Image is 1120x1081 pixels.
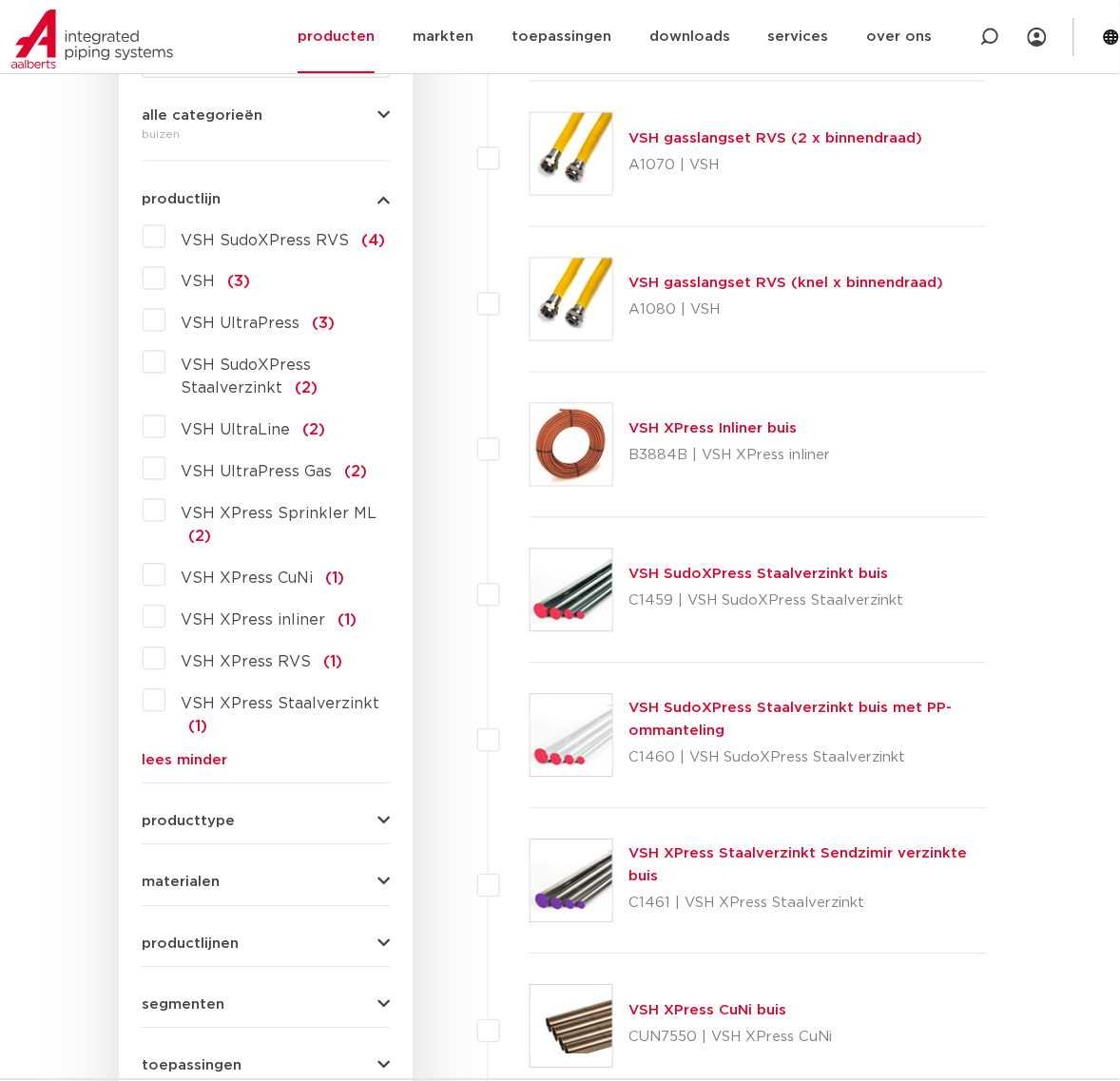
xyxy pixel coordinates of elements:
[188,720,207,735] span: (1)
[312,317,335,332] span: (3)
[628,441,830,472] p: B3884B | VSH XPress inliner
[142,108,390,123] button: alle categorieën
[531,550,612,631] img: Thumbnail for VSH SudoXPress Staalverzinkt buis
[531,840,612,922] img: Thumbnail for VSH XPress Staalverzinkt Sendzimir verzinkte buis
[181,571,313,587] span: VSH XPress CuNi
[142,192,390,206] button: productlijn
[142,108,262,123] span: alle categorieën
[181,233,349,248] span: VSH SudoXPress RVS
[142,1059,390,1073] button: toepassingen
[531,695,612,777] img: Thumbnail for VSH SudoXPress Staalverzinkt buis met PP-ommanteling
[142,754,390,768] a: lees minder
[338,613,357,628] span: (1)
[142,998,224,1013] span: segmenten
[188,530,211,545] span: (2)
[628,150,922,181] p: A1070 | VSH
[628,296,943,326] p: A1080 | VSH
[302,423,325,438] span: (2)
[142,937,390,952] button: productlijnen
[628,1004,786,1018] a: VSH XPress CuNi buis
[142,876,390,890] button: materialen
[181,423,290,438] span: VSH UltraLine
[361,233,385,248] span: (4)
[344,465,367,480] span: (2)
[181,507,377,522] span: VSH XPress Sprinkler ML
[531,113,612,195] img: Thumbnail for VSH gasslangset RVS (2 x binnendraad)
[142,192,221,206] span: productlijn
[628,277,943,291] a: VSH gasslangset RVS (knel x binnendraad)
[628,568,888,582] a: VSH SudoXPress Staalverzinkt buis
[628,889,987,919] p: C1461 | VSH XPress Staalverzinkt
[628,1023,832,1053] p: CUN7550 | VSH XPress CuNi
[325,571,344,587] span: (1)
[628,702,952,739] a: VSH SudoXPress Staalverzinkt buis met PP-ommanteling
[181,655,311,670] span: VSH XPress RVS
[227,275,250,290] span: (3)
[181,358,311,396] span: VSH SudoXPress Staalverzinkt
[181,697,379,712] span: VSH XPress Staalverzinkt
[531,404,612,486] img: Thumbnail for VSH XPress Inliner buis
[142,815,390,829] button: producttype
[181,317,299,332] span: VSH UltraPress
[142,876,220,890] span: materialen
[181,275,215,290] span: VSH
[628,422,797,436] a: VSH XPress Inliner buis
[181,465,332,480] span: VSH UltraPress Gas
[181,613,325,628] span: VSH XPress inliner
[295,381,318,396] span: (2)
[142,937,239,952] span: productlijnen
[628,743,987,774] p: C1460 | VSH SudoXPress Staalverzinkt
[531,986,612,1068] img: Thumbnail for VSH XPress CuNi buis
[142,998,390,1013] button: segmenten
[628,131,922,145] a: VSH gasslangset RVS (2 x binnendraad)
[323,655,342,670] span: (1)
[142,123,390,145] div: buizen
[531,259,612,340] img: Thumbnail for VSH gasslangset RVS (knel x binnendraad)
[142,815,235,829] span: producttype
[628,847,967,884] a: VSH XPress Staalverzinkt Sendzimir verzinkte buis
[142,1059,241,1073] span: toepassingen
[628,587,903,617] p: C1459 | VSH SudoXPress Staalverzinkt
